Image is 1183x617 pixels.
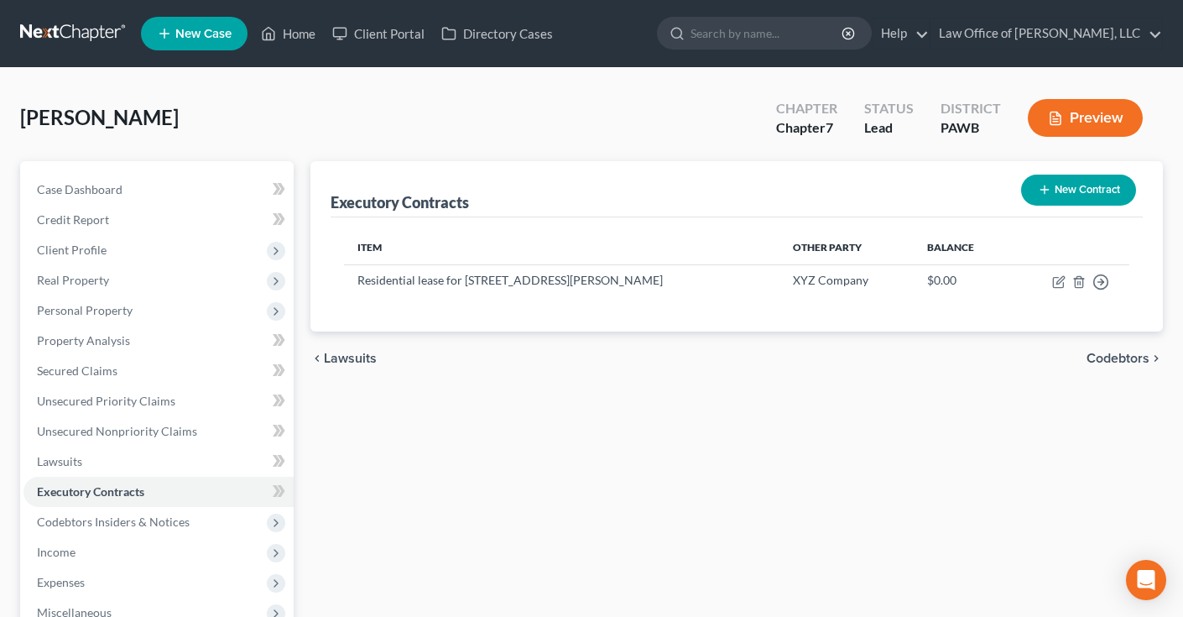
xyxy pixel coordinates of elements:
td: XYZ Company [779,264,914,297]
div: Status [864,99,914,118]
span: Secured Claims [37,363,117,378]
span: Client Profile [37,243,107,257]
span: Unsecured Priority Claims [37,394,175,408]
div: PAWB [941,118,1001,138]
a: Credit Report [23,205,294,235]
a: Unsecured Priority Claims [23,386,294,416]
div: Open Intercom Messenger [1126,560,1166,600]
span: 7 [826,119,833,135]
a: Home [253,18,324,49]
input: Search by name... [691,18,844,49]
button: chevron_left Lawsuits [310,352,377,365]
a: Law Office of [PERSON_NAME], LLC [930,18,1162,49]
a: Client Portal [324,18,433,49]
span: Executory Contracts [37,484,144,499]
span: Real Property [37,273,109,287]
div: District [941,99,1001,118]
span: Codebtors Insiders & Notices [37,515,190,529]
th: Other Party [779,231,914,264]
span: Expenses [37,575,85,589]
span: [PERSON_NAME] [20,105,179,129]
span: New Case [175,28,232,40]
span: Unsecured Nonpriority Claims [37,424,197,438]
i: chevron_left [310,352,324,365]
span: Lawsuits [324,352,377,365]
a: Property Analysis [23,326,294,356]
th: Balance [914,231,1010,264]
span: Codebtors [1087,352,1149,365]
a: Directory Cases [433,18,561,49]
button: Preview [1028,99,1143,137]
div: Executory Contracts [331,192,469,212]
span: Property Analysis [37,333,130,348]
div: Lead [864,118,914,138]
i: chevron_right [1149,352,1163,365]
a: Help [873,18,929,49]
a: Case Dashboard [23,175,294,205]
span: Lawsuits [37,454,82,468]
button: Codebtors chevron_right [1087,352,1163,365]
div: Chapter [776,118,837,138]
span: Income [37,545,76,559]
span: Case Dashboard [37,182,122,196]
td: Residential lease for [STREET_ADDRESS][PERSON_NAME] [344,264,779,297]
a: Executory Contracts [23,477,294,507]
td: $0.00 [914,264,1010,297]
span: Personal Property [37,303,133,317]
th: Item [344,231,779,264]
a: Secured Claims [23,356,294,386]
a: Unsecured Nonpriority Claims [23,416,294,447]
div: Chapter [776,99,837,118]
span: Credit Report [37,212,109,227]
a: Lawsuits [23,447,294,477]
button: New Contract [1021,175,1136,206]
